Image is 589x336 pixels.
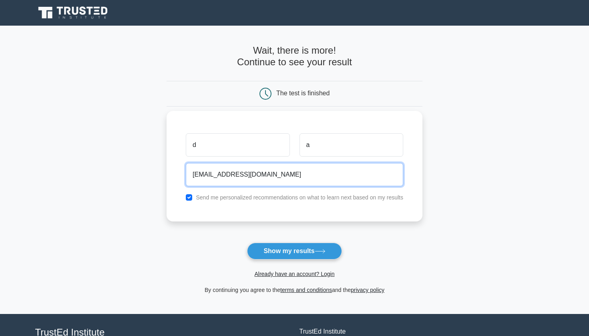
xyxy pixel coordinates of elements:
[186,133,289,157] input: First name
[186,163,403,186] input: Email
[247,243,342,260] button: Show my results
[276,90,330,97] div: The test is finished
[254,271,334,277] a: Already have an account? Login
[280,287,332,293] a: terms and conditions
[167,45,422,68] h4: Wait, there is more! Continue to see your result
[162,285,427,295] div: By continuing you agree to the and the
[196,194,403,201] label: Send me personalized recommendations on what to learn next based on my results
[300,133,403,157] input: Last name
[351,287,384,293] a: privacy policy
